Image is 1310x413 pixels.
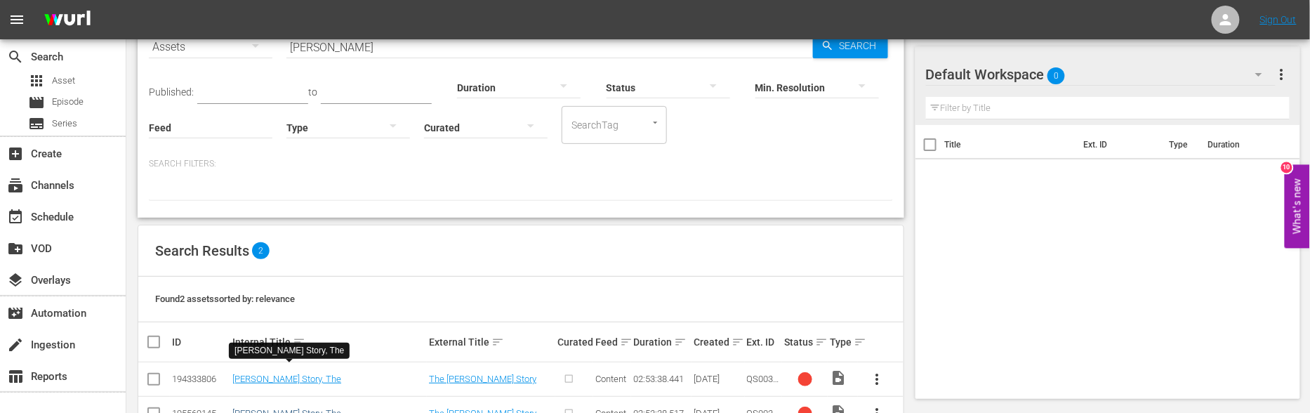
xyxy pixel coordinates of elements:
button: Search [813,33,888,58]
span: Found 2 assets sorted by: relevance [155,294,295,304]
button: Open Feedback Widget [1285,165,1310,249]
div: Created [694,334,742,350]
span: Automation [7,305,24,322]
span: more_vert [868,371,885,388]
div: ID [172,336,228,348]
th: Type [1160,125,1199,164]
div: [PERSON_NAME] Story, The [234,345,344,357]
span: Search [834,33,888,58]
span: menu [8,11,25,28]
div: [DATE] [694,374,742,384]
span: sort [854,336,866,348]
span: Reports [7,368,24,385]
a: [PERSON_NAME] Story, The [232,374,341,384]
span: Search Results [155,242,249,259]
th: Duration [1199,125,1283,164]
span: Published: [149,86,194,98]
div: Type [830,334,856,350]
div: Assets [149,27,272,67]
span: Content [595,374,626,384]
button: more_vert [1273,58,1290,91]
button: more_vert [860,362,894,396]
span: Series [52,117,77,131]
div: Ext. ID [747,336,781,348]
div: 10 [1281,162,1292,173]
th: Title [945,125,1076,164]
span: Create [7,145,24,162]
div: Status [784,334,826,350]
span: sort [815,336,828,348]
a: The [PERSON_NAME] Story [429,374,536,384]
div: Duration [633,334,689,350]
span: Ingestion [7,336,24,353]
span: to [308,86,317,98]
span: 2 [252,242,270,259]
p: Search Filters: [149,158,893,170]
span: Asset [28,72,45,89]
span: Search [7,48,24,65]
div: 02:53:38.441 [633,374,689,384]
a: Sign Out [1260,14,1297,25]
span: QS0031F [747,374,779,395]
span: Episode [28,94,45,111]
span: 0 [1047,61,1065,91]
th: Ext. ID [1076,125,1161,164]
span: Video [830,369,847,386]
span: Schedule [7,209,24,225]
span: sort [732,336,744,348]
button: Open [649,116,662,129]
span: Overlays [7,272,24,289]
span: more_vert [1273,66,1290,83]
span: sort [293,336,305,348]
img: ans4CAIJ8jUAAAAAAAAAAAAAAAAAAAAAAAAgQb4GAAAAAAAAAAAAAAAAAAAAAAAAJMjXAAAAAAAAAAAAAAAAAAAAAAAAgAT5G... [34,4,101,37]
span: sort [620,336,633,348]
span: Series [28,115,45,132]
div: 194333806 [172,374,228,384]
span: Episode [52,95,84,109]
div: Feed [595,334,629,350]
span: sort [491,336,504,348]
span: Asset [52,74,75,88]
div: Curated [557,336,591,348]
div: External Title [429,334,553,350]
span: VOD [7,240,24,257]
div: Internal Title [232,334,425,350]
div: Default Workspace [926,55,1276,94]
span: sort [674,336,687,348]
span: Channels [7,177,24,194]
